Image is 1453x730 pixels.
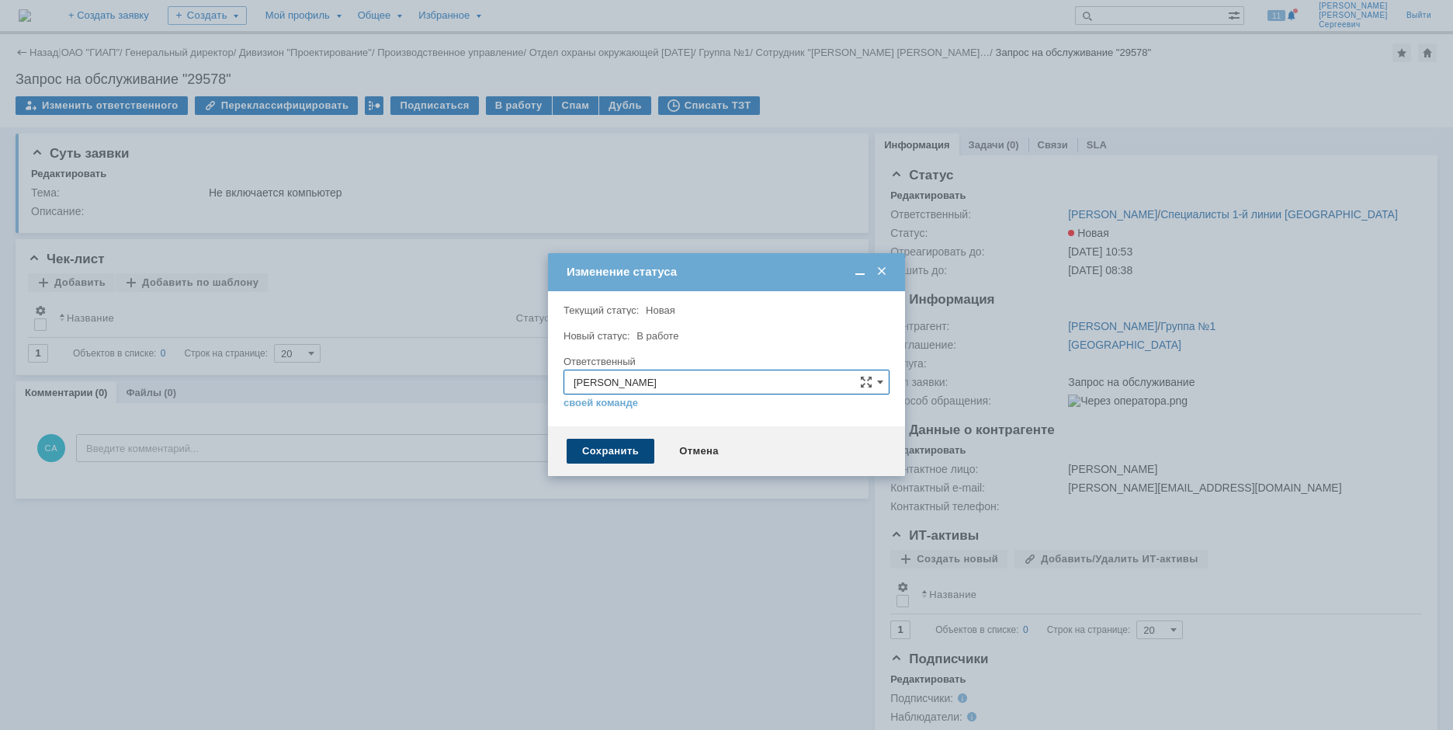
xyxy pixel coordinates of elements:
div: Изменение статуса [567,265,889,279]
a: своей команде [564,397,638,409]
span: Закрыть [874,265,889,279]
span: В работе [636,330,678,342]
label: Новый статус: [564,330,630,342]
div: Ответственный [564,356,886,367]
label: Текущий статус: [564,304,639,316]
span: Сложная форма [860,376,872,388]
span: Новая [646,304,675,316]
span: Свернуть (Ctrl + M) [852,265,868,279]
